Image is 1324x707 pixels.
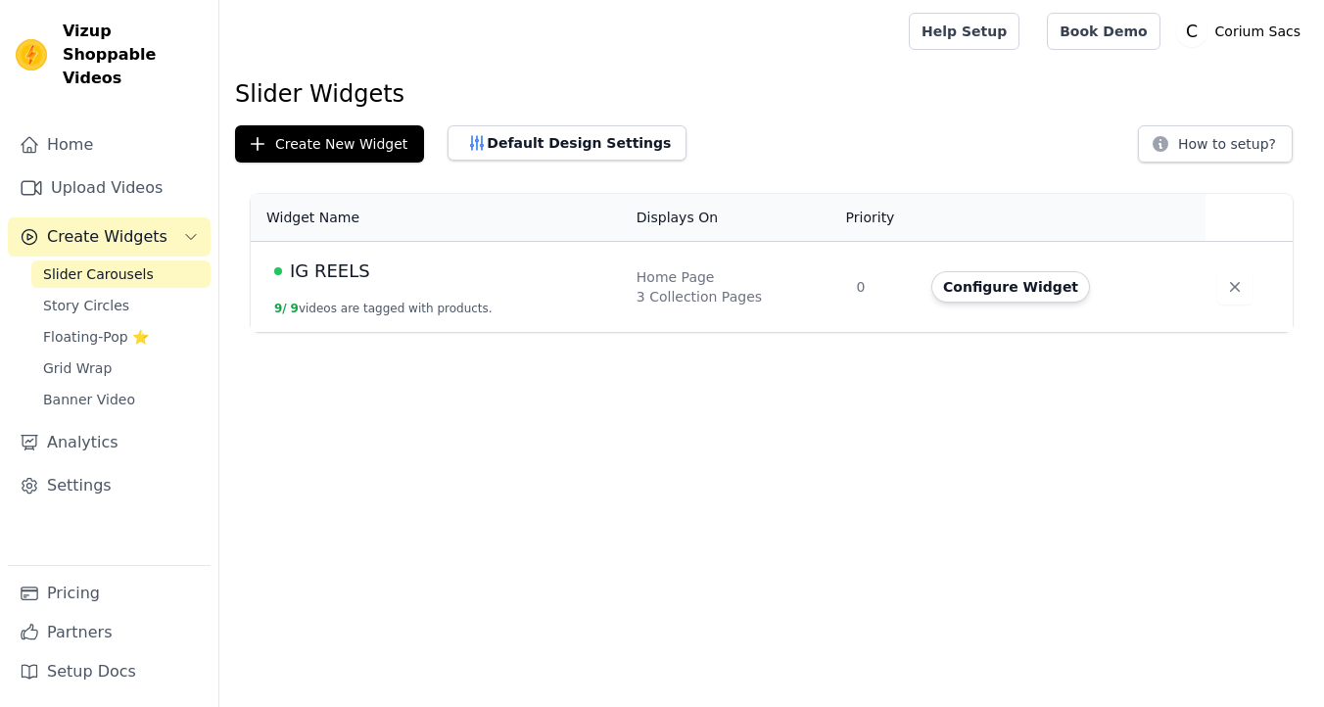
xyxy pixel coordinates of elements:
a: Partners [8,613,211,652]
span: Vizup Shoppable Videos [63,20,203,90]
button: C Corium Sacs [1176,14,1308,49]
button: Default Design Settings [448,125,686,161]
a: Floating-Pop ⭐ [31,323,211,351]
a: Analytics [8,423,211,462]
button: How to setup? [1138,125,1293,163]
a: Grid Wrap [31,354,211,382]
a: How to setup? [1138,139,1293,158]
text: C [1186,22,1198,41]
th: Priority [845,194,921,242]
td: 0 [845,242,921,333]
span: Create Widgets [47,225,167,249]
img: Vizup [16,39,47,71]
div: Home Page [637,267,833,287]
a: Book Demo [1047,13,1159,50]
a: Help Setup [909,13,1019,50]
div: 3 Collection Pages [637,287,833,306]
a: Setup Docs [8,652,211,691]
span: 9 [291,302,299,315]
a: Settings [8,466,211,505]
a: Banner Video [31,386,211,413]
span: Story Circles [43,296,129,315]
button: Create Widgets [8,217,211,257]
a: Upload Videos [8,168,211,208]
span: IG REELS [290,258,370,285]
span: Banner Video [43,390,135,409]
span: Slider Carousels [43,264,154,284]
h1: Slider Widgets [235,78,1308,110]
a: Pricing [8,574,211,613]
p: Corium Sacs [1207,14,1308,49]
span: Grid Wrap [43,358,112,378]
button: Configure Widget [931,271,1090,303]
a: Slider Carousels [31,260,211,288]
th: Displays On [625,194,845,242]
a: Home [8,125,211,165]
button: 9/ 9videos are tagged with products. [274,301,493,316]
a: Story Circles [31,292,211,319]
button: Delete widget [1217,269,1253,305]
th: Widget Name [251,194,625,242]
span: Live Published [274,267,282,275]
button: Create New Widget [235,125,424,163]
span: Floating-Pop ⭐ [43,327,149,347]
span: 9 / [274,302,287,315]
